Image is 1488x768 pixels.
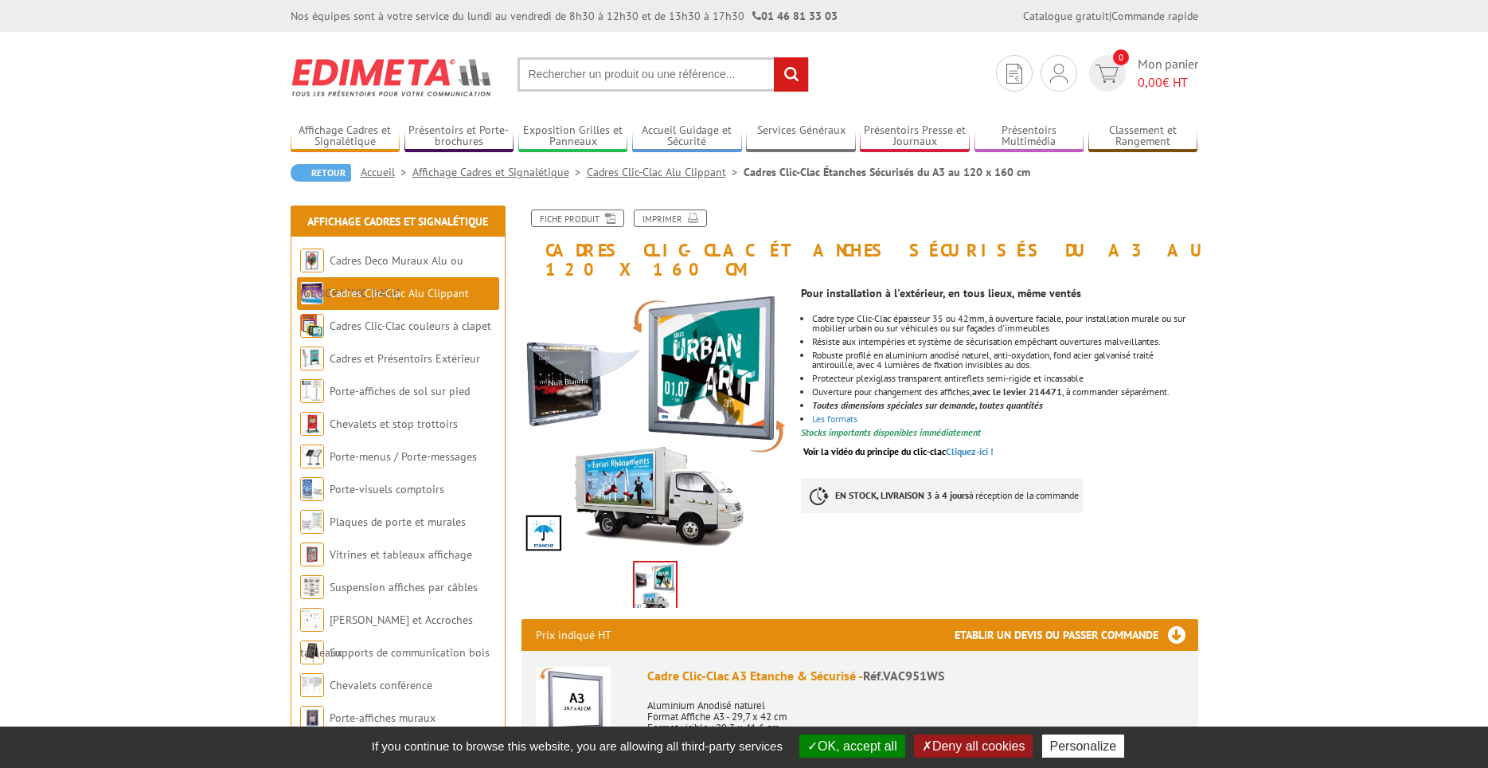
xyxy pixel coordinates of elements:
img: Suspension affiches par câbles [300,575,324,599]
img: devis rapide [1006,64,1022,84]
a: devis rapide 0 Mon panier 0,00€ HT [1085,55,1198,92]
span: € HT [1138,73,1198,92]
a: Fiche produit [531,210,624,227]
a: Exposition Grilles et Panneaux [518,123,628,150]
a: Cadres et Présentoirs Extérieur [330,351,480,366]
div: Cadre Clic-Clac A3 Etanche & Sécurisé - [647,667,1184,685]
a: Accueil Guidage et Sécurité [632,123,742,150]
a: Services Généraux [746,123,856,150]
span: Mon panier [1138,55,1198,92]
img: Chevalets conférence [300,673,324,697]
h3: Etablir un devis ou passer commande [955,619,1198,651]
span: 0,00 [1138,74,1162,90]
a: Retour [291,164,351,182]
a: Cadres Clic-Clac couleurs à clapet [330,319,491,333]
a: Vitrines et tableaux affichage [330,547,472,562]
a: Affichage Cadres et Signalétique [412,165,587,179]
a: Voir la vidéo du principe du clic-clacCliquez-ici ! [803,445,994,457]
span: Voir la vidéo du principe du clic-clac [803,445,946,457]
h1: Cadres Clic-Clac Étanches Sécurisés du A3 au 120 x 160 cm [510,210,1210,279]
a: Chevalets et stop trottoirs [330,417,458,431]
img: Edimeta [291,48,494,107]
li: Ouverture pour changement des affiches, , à commander séparément. [812,387,1197,397]
strong: 01 46 81 33 03 [752,9,838,23]
strong: EN STOCK, LIVRAISON 3 à 4 jours [835,489,969,501]
a: Les formats [812,413,857,425]
strong: avec le levier 214471 [972,386,1062,398]
font: Stocks importants disponibles immédiatement [801,426,981,438]
img: Cadres Clic-Clac couleurs à clapet [300,314,324,338]
a: Cadres Clic-Clac Alu Clippant [330,286,469,300]
input: rechercher [774,57,808,92]
a: Porte-menus / Porte-messages [330,449,477,464]
img: Cadre Clic-Clac A3 Etanche & Sécurisé [536,667,611,742]
img: Plaques de porte et murales [300,510,324,534]
li: Robuste profilé en aluminium anodisé naturel, anti-oxydation, fond acier galvanisé traité antirou... [812,351,1197,370]
span: If you continue to browse this website, you are allowing all third-party services [364,739,791,753]
p: à réception de la commande [801,478,1083,513]
a: [PERSON_NAME] et Accroches tableaux [300,613,473,660]
a: Chevalets conférence [330,678,432,692]
li: Cadre type Clic-Clac épaisseur 35 ou 42mm, à ouverture faciale, pour installation murale ou sur m... [812,314,1197,333]
a: Plaques de porte et murales [330,515,466,529]
em: Toutes dimensions spéciales sur demande, toutes quantités [812,399,1043,411]
a: Présentoirs Multimédia [974,123,1084,150]
a: Suspension affiches par câbles [330,580,478,594]
a: Affichage Cadres et Signalétique [307,214,488,229]
img: devis rapide [1050,64,1068,83]
a: Présentoirs Presse et Journaux [860,123,970,150]
img: clic_clac_cadro_clic_215356.jpg [635,562,676,612]
span: Réf.VAC951WS [863,668,944,684]
img: Porte-menus / Porte-messages [300,445,324,468]
div: | [1023,8,1198,24]
a: Affichage Cadres et Signalétique [291,123,400,150]
img: Cadres Deco Muraux Alu ou Bois [300,249,324,272]
img: Porte-affiches de sol sur pied [300,379,324,403]
img: clic_clac_cadro_clic_215356.jpg [521,287,790,555]
img: Vitrines et tableaux affichage [300,543,324,566]
li: Résiste aux intempéries et système de sécurisation empêchant ouvertures malveillantes. [812,337,1197,347]
img: Cimaises et Accroches tableaux [300,608,324,632]
a: Cadres Clic-Clac Alu Clippant [587,165,744,179]
li: Cadres Clic-Clac Étanches Sécurisés du A3 au 120 x 160 cm [744,164,1030,180]
strong: Pour installation à l'extérieur, en tous lieux, même ventés [801,286,1081,300]
a: Porte-affiches muraux [330,711,435,725]
p: Prix indiqué HT [536,619,611,651]
img: devis rapide [1095,65,1119,83]
a: Classement et Rangement [1088,123,1198,150]
img: Porte-affiches muraux [300,706,324,730]
input: Rechercher un produit ou une référence... [517,57,809,92]
a: Porte-affiches de sol sur pied [330,384,470,398]
li: Protecteur plexiglass transparent antireflets semi-rigide et incassable [812,374,1197,383]
a: Catalogue gratuit [1023,9,1109,23]
span: 0 [1113,49,1129,65]
a: Imprimer [634,210,707,227]
img: Chevalets et stop trottoirs [300,412,324,436]
a: Accueil [361,165,412,179]
a: Porte-visuels comptoirs [330,482,444,496]
img: Cadres et Présentoirs Extérieur [300,347,324,370]
a: Cadres Deco Muraux Alu ou [GEOGRAPHIC_DATA] [300,253,463,300]
div: Nos équipes sont à votre service du lundi au vendredi de 8h30 à 12h30 et de 13h30 à 17h30 [291,8,838,24]
img: Porte-visuels comptoirs [300,477,324,501]
a: Supports de communication bois [330,645,490,660]
a: Présentoirs et Porte-brochures [404,123,514,150]
button: Personalize (modal window) [1042,735,1125,758]
button: OK, accept all [799,735,905,758]
a: Commande rapide [1111,9,1198,23]
button: Deny all cookies [914,735,1033,758]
